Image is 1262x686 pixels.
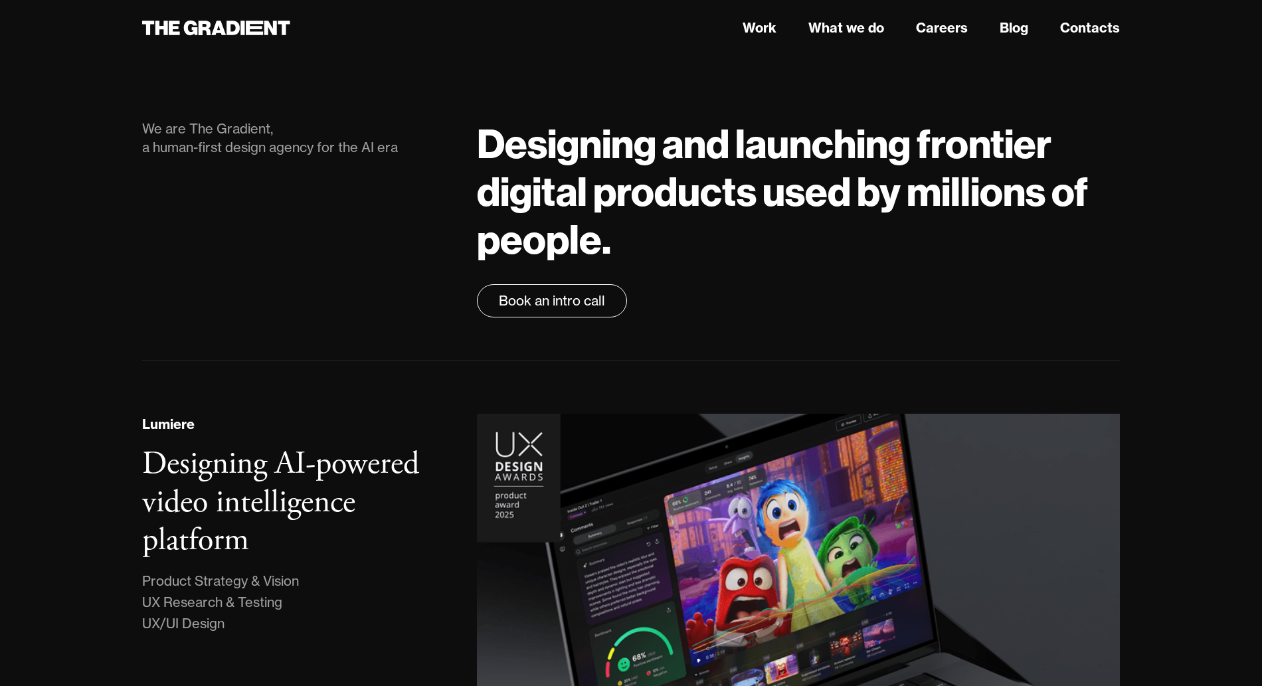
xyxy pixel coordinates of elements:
div: Product Strategy & Vision UX Research & Testing UX/UI Design [142,570,299,634]
a: Careers [916,18,968,38]
div: We are The Gradient, a human-first design agency for the AI era [142,120,450,157]
div: Lumiere [142,414,195,434]
h3: Designing AI-powered video intelligence platform [142,444,419,560]
a: Blog [1000,18,1028,38]
a: What we do [808,18,884,38]
a: Work [743,18,776,38]
a: Contacts [1060,18,1120,38]
a: Book an intro call [477,284,627,317]
h1: Designing and launching frontier digital products used by millions of people. [477,120,1120,263]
